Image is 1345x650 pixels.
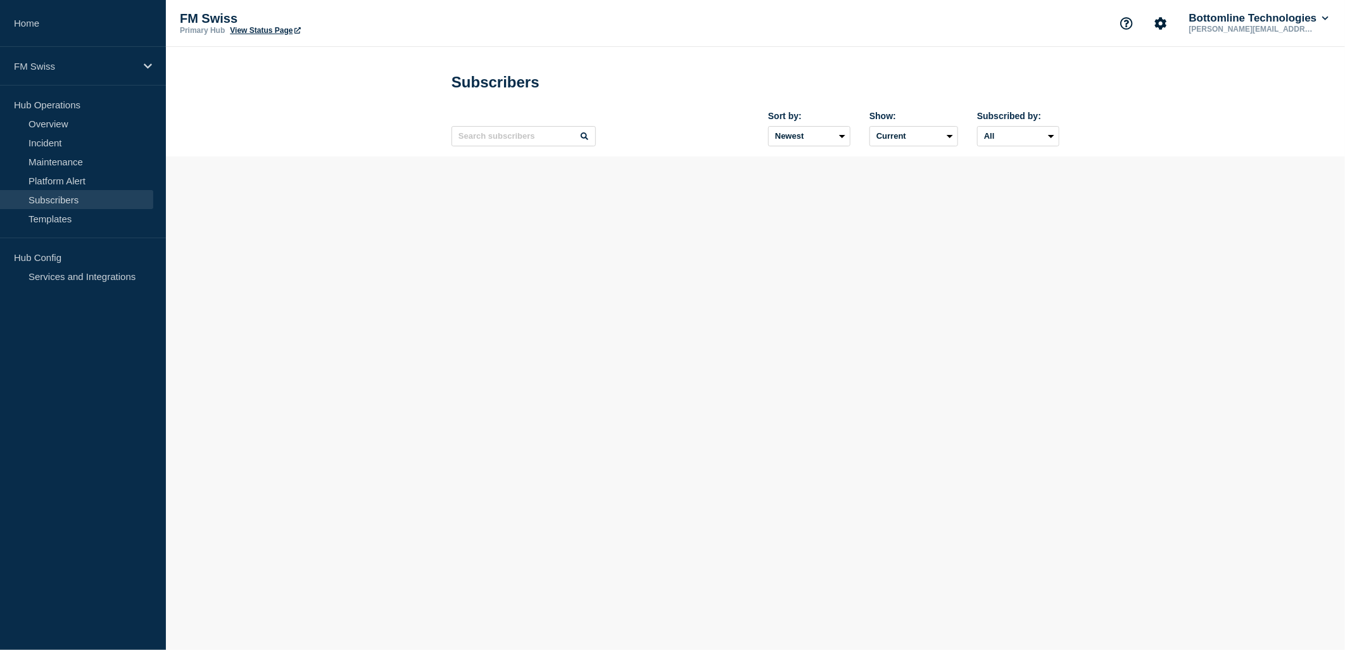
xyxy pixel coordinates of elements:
p: [PERSON_NAME][EMAIL_ADDRESS][PERSON_NAME][DOMAIN_NAME] [1187,25,1318,34]
h1: Subscribers [451,73,540,91]
button: Bottomline Technologies [1187,12,1331,25]
select: Subscribed by [977,126,1059,146]
select: Sort by [768,126,850,146]
button: Support [1113,10,1140,37]
input: Search subscribers [451,126,596,146]
div: Show: [869,111,958,121]
div: Sort by: [768,111,850,121]
p: FM Swiss [14,61,136,72]
a: View Status Page [230,26,300,35]
button: Account settings [1147,10,1174,37]
select: Deleted [869,126,958,146]
p: Primary Hub [180,26,225,35]
p: FM Swiss [180,11,433,26]
div: Subscribed by: [977,111,1059,121]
